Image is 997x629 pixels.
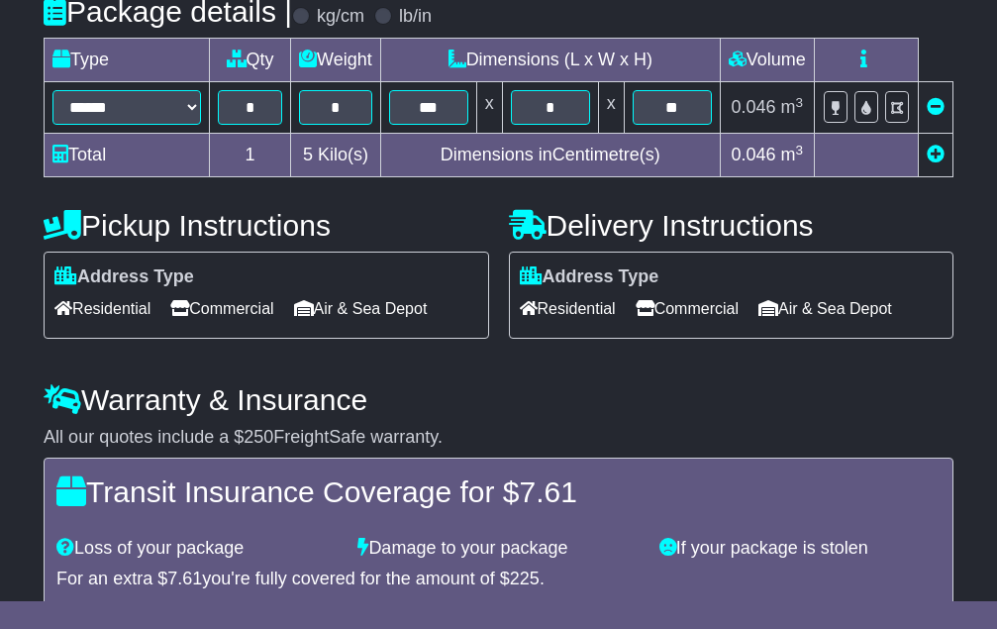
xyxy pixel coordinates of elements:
span: 7.61 [167,569,202,588]
span: 7.61 [520,475,577,508]
div: Damage to your package [348,538,648,560]
a: Add new item [927,145,945,164]
h4: Warranty & Insurance [44,383,953,416]
span: 225 [510,569,540,588]
span: Commercial [636,293,739,324]
label: kg/cm [317,6,364,28]
div: All our quotes include a $ FreightSafe warranty. [44,427,953,449]
sup: 3 [796,95,804,110]
span: 250 [244,427,273,447]
span: 0.046 [732,145,776,164]
h4: Transit Insurance Coverage for $ [56,475,941,508]
td: Dimensions (L x W x H) [380,39,720,82]
span: m [781,97,804,117]
span: 0.046 [732,97,776,117]
div: For an extra $ you're fully covered for the amount of $ . [56,569,941,590]
span: Residential [54,293,150,324]
a: Remove this item [927,97,945,117]
span: Commercial [170,293,273,324]
td: 1 [210,134,291,177]
h4: Pickup Instructions [44,209,488,242]
td: Kilo(s) [291,134,381,177]
span: 5 [303,145,313,164]
td: Qty [210,39,291,82]
sup: 3 [796,143,804,157]
span: Air & Sea Depot [294,293,428,324]
div: Loss of your package [47,538,348,560]
label: Address Type [54,266,194,288]
td: Weight [291,39,381,82]
span: Air & Sea Depot [758,293,892,324]
td: Volume [720,39,814,82]
td: Type [45,39,210,82]
label: Address Type [520,266,659,288]
td: Total [45,134,210,177]
td: x [598,82,624,134]
h4: Delivery Instructions [509,209,953,242]
td: x [476,82,502,134]
label: lb/in [399,6,432,28]
span: Residential [520,293,616,324]
div: If your package is stolen [649,538,950,560]
td: Dimensions in Centimetre(s) [380,134,720,177]
span: m [781,145,804,164]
